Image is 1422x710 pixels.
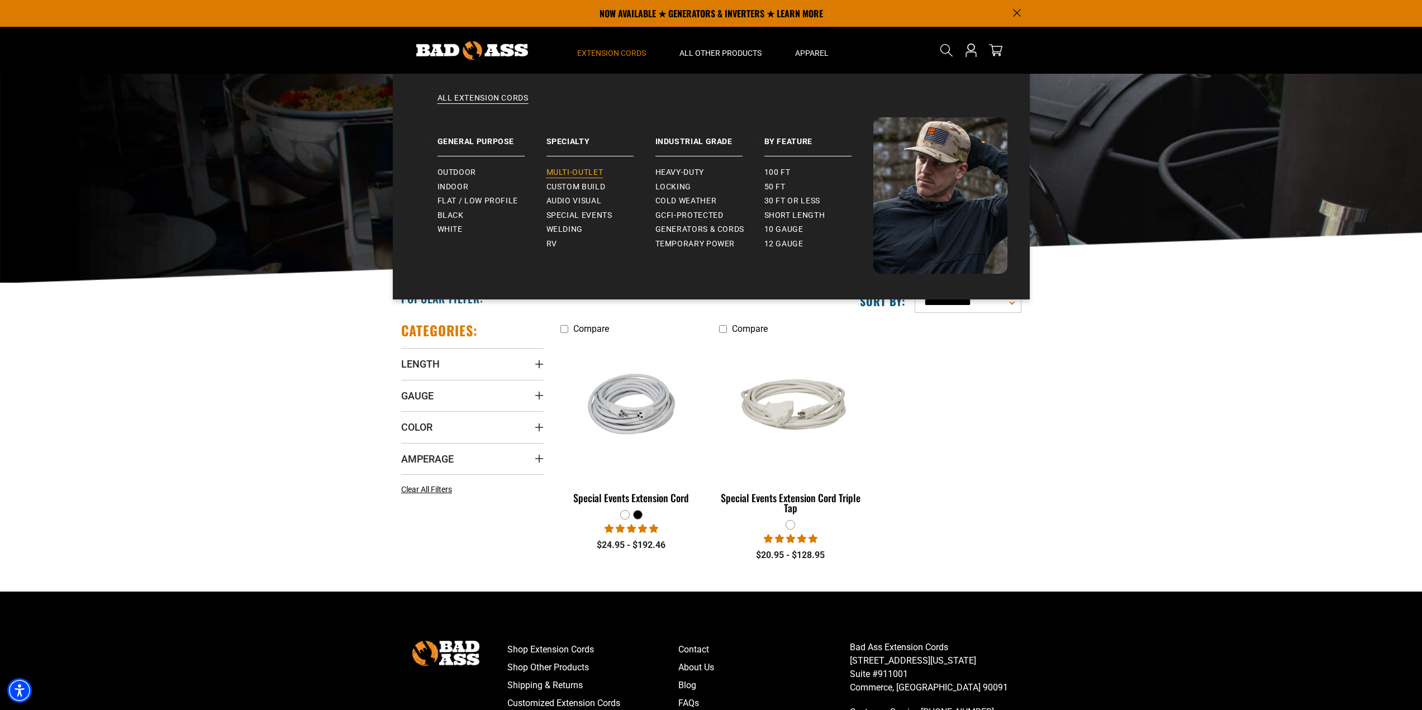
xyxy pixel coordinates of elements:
a: white Special Events Extension Cord Triple Tap [719,340,862,520]
span: Audio Visual [546,196,602,206]
summary: Gauge [401,380,544,411]
span: Apparel [795,48,829,58]
a: Heavy-Duty [655,165,764,180]
a: Custom Build [546,180,655,194]
span: Heavy-Duty [655,168,704,178]
span: Black [437,211,464,221]
img: white [720,366,861,452]
a: Temporary Power [655,237,764,251]
span: 5.00 stars [764,533,817,544]
a: Shipping & Returns [507,676,679,694]
a: Locking [655,180,764,194]
span: Gauge [401,389,434,402]
a: Welding [546,222,655,237]
summary: Length [401,348,544,379]
a: white Special Events Extension Cord [560,340,703,509]
p: Bad Ass Extension Cords [STREET_ADDRESS][US_STATE] Suite #911001 Commerce, [GEOGRAPHIC_DATA] 90091 [850,641,1021,694]
h2: Categories: [401,322,478,339]
span: Short Length [764,211,825,221]
img: Bad Ass Extension Cords [873,117,1007,274]
a: By Feature [764,117,873,156]
a: About Us [678,659,850,676]
summary: Color [401,411,544,442]
a: Cold Weather [655,194,764,208]
div: Special Events Extension Cord Triple Tap [719,493,862,513]
span: Indoor [437,182,469,192]
a: Outdoor [437,165,546,180]
a: Flat / Low Profile [437,194,546,208]
span: Locking [655,182,691,192]
span: 100 ft [764,168,791,178]
span: Welding [546,225,583,235]
a: cart [987,44,1005,57]
a: Special Events [546,208,655,223]
a: 12 gauge [764,237,873,251]
span: Cold Weather [655,196,717,206]
a: 10 gauge [764,222,873,237]
a: 100 ft [764,165,873,180]
img: Bad Ass Extension Cords [412,641,479,666]
a: Multi-Outlet [546,165,655,180]
a: 30 ft or less [764,194,873,208]
span: 30 ft or less [764,196,820,206]
a: Industrial Grade [655,117,764,156]
div: $24.95 - $192.46 [560,539,703,552]
summary: Apparel [778,27,845,74]
summary: Search [938,41,955,59]
div: Accessibility Menu [7,678,32,703]
summary: Amperage [401,443,544,474]
div: Special Events Extension Cord [560,493,703,503]
span: 50 ft [764,182,786,192]
span: 10 gauge [764,225,803,235]
span: Compare [573,323,609,334]
a: Generators & Cords [655,222,764,237]
span: Special Events [546,211,612,221]
span: GCFI-Protected [655,211,724,221]
a: Black [437,208,546,223]
span: Amperage [401,452,454,465]
span: RV [546,239,557,249]
span: Generators & Cords [655,225,745,235]
summary: All Other Products [663,27,778,74]
a: GCFI-Protected [655,208,764,223]
a: Shop Other Products [507,659,679,676]
div: $20.95 - $128.95 [719,549,862,562]
img: Bad Ass Extension Cords [416,41,528,60]
span: Multi-Outlet [546,168,603,178]
a: RV [546,237,655,251]
a: Short Length [764,208,873,223]
a: Shop Extension Cords [507,641,679,659]
span: Custom Build [546,182,606,192]
span: Length [401,358,440,370]
span: Clear All Filters [401,485,452,494]
a: White [437,222,546,237]
a: Blog [678,676,850,694]
a: Indoor [437,180,546,194]
a: All Extension Cords [415,93,1007,117]
label: Sort by: [860,294,906,308]
a: 50 ft [764,180,873,194]
span: Extension Cords [577,48,646,58]
h2: Popular Filter: [401,291,483,306]
img: white [561,363,702,456]
a: Contact [678,641,850,659]
span: 12 gauge [764,239,803,249]
a: Open this option [962,27,980,74]
span: White [437,225,463,235]
a: Specialty [546,117,655,156]
span: Temporary Power [655,239,735,249]
span: Color [401,421,432,433]
span: 5.00 stars [605,523,658,534]
a: Clear All Filters [401,484,456,495]
span: Outdoor [437,168,476,178]
a: Audio Visual [546,194,655,208]
span: All Other Products [679,48,762,58]
summary: Extension Cords [560,27,663,74]
span: Compare [732,323,768,334]
span: Flat / Low Profile [437,196,519,206]
a: General Purpose [437,117,546,156]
